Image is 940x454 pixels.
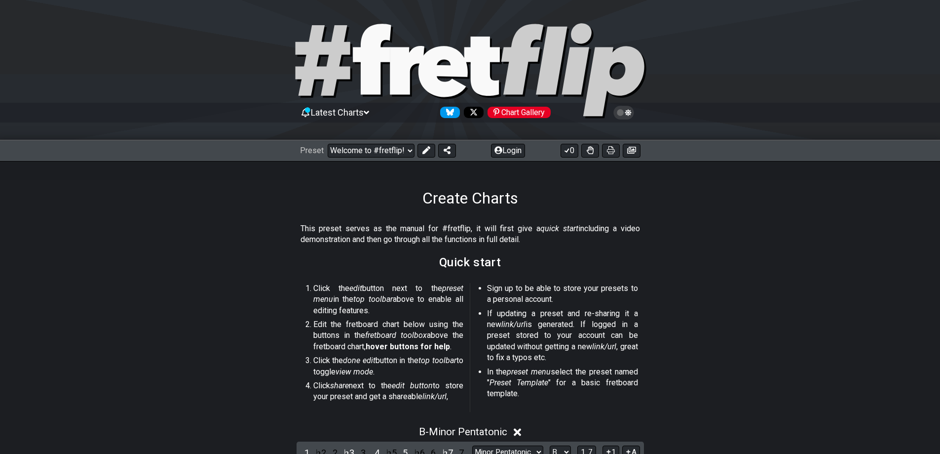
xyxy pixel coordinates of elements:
[313,284,463,304] em: preset menu
[301,223,640,246] p: This preset serves as the manual for #fretflip, it will first give a including a video demonstrat...
[487,308,638,364] p: If updating a preset and re-sharing it a new is generated. If logged in a preset stored to your a...
[313,319,463,352] p: Edit the fretboard chart below using the buttons in the above the fretboard chart, .
[438,144,456,158] button: Share Preset
[365,330,427,340] em: fretboard toolbox
[488,107,551,118] div: Chart Gallery
[353,294,393,304] em: top toolbar
[330,381,349,390] em: share
[436,107,460,118] a: Follow #fretflip at Bluesky
[417,144,435,158] button: Edit Preset
[328,144,414,158] select: Preset
[343,356,376,365] em: done edit
[460,107,484,118] a: Follow #fretflip at X
[484,107,551,118] a: #fretflip at Pinterest
[618,108,630,117] span: Toggle light / dark theme
[300,146,324,155] span: Preset
[501,320,526,329] em: link/url
[592,342,616,351] em: link/url
[489,378,548,387] em: Preset Template
[581,144,599,158] button: Toggle Dexterity for all fretkits
[419,426,507,438] span: B - Minor Pentatonic
[349,284,362,293] em: edit
[392,381,433,390] em: edit button
[311,107,364,118] span: Latest Charts
[422,189,518,207] h1: Create Charts
[487,283,638,305] p: Sign up to be able to store your presets to a personal account.
[313,283,463,316] p: Click the button next to the in the above to enable all editing features.
[602,144,620,158] button: Print
[366,342,450,351] strong: hover buttons for help
[422,392,447,401] em: link/url
[439,257,501,268] h2: Quick start
[561,144,578,158] button: 0
[313,355,463,377] p: Click the button in the to toggle .
[507,367,551,376] em: preset menu
[487,367,638,400] p: In the select the preset named " " for a basic fretboard template.
[623,144,640,158] button: Create image
[336,367,373,376] em: view mode
[418,356,456,365] em: top toolbar
[540,224,578,233] em: quick start
[313,380,463,403] p: Click next to the to store your preset and get a shareable ,
[491,144,525,158] button: Login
